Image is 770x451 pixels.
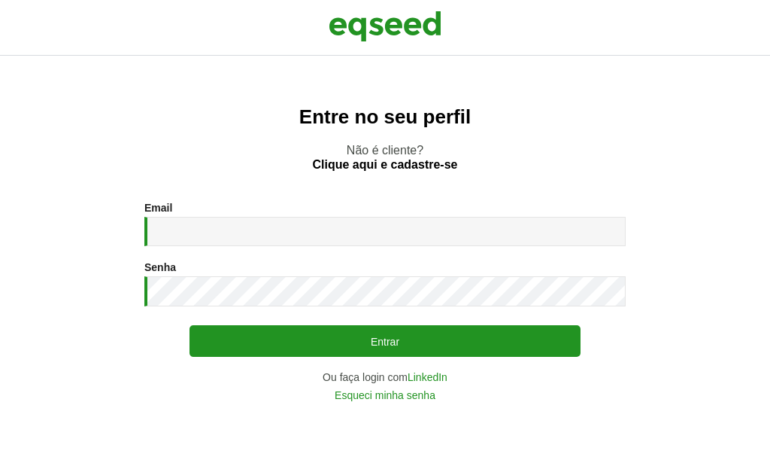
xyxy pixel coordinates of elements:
a: Esqueci minha senha [335,390,435,401]
img: EqSeed Logo [329,8,441,45]
p: Não é cliente? [30,143,740,172]
label: Email [144,203,172,213]
div: Ou faça login com [144,372,626,382]
label: Senha [144,262,176,273]
a: LinkedIn [408,372,447,382]
button: Entrar [189,325,581,357]
a: Clique aqui e cadastre-se [313,159,458,171]
h2: Entre no seu perfil [30,106,740,128]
